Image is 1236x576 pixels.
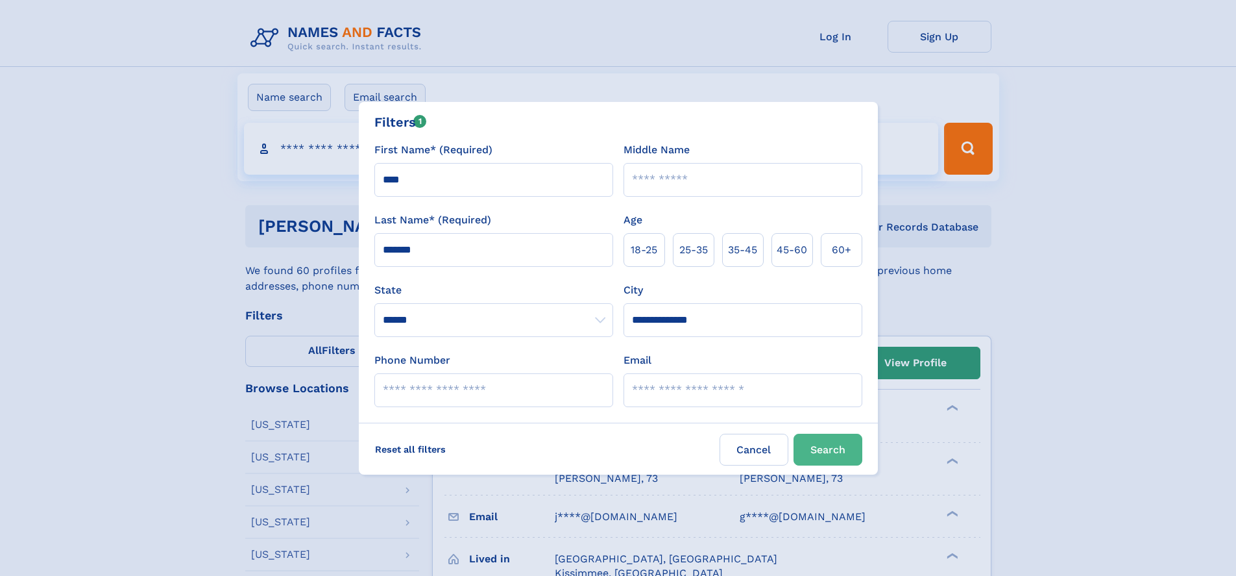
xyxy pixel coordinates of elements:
[624,212,642,228] label: Age
[728,242,757,258] span: 35‑45
[374,282,613,298] label: State
[624,282,643,298] label: City
[624,142,690,158] label: Middle Name
[374,212,491,228] label: Last Name* (Required)
[367,434,454,465] label: Reset all filters
[777,242,807,258] span: 45‑60
[794,434,862,466] button: Search
[631,242,657,258] span: 18‑25
[374,353,450,368] label: Phone Number
[832,242,851,258] span: 60+
[374,112,427,132] div: Filters
[624,353,651,368] label: Email
[679,242,708,258] span: 25‑35
[720,434,788,466] label: Cancel
[374,142,492,158] label: First Name* (Required)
